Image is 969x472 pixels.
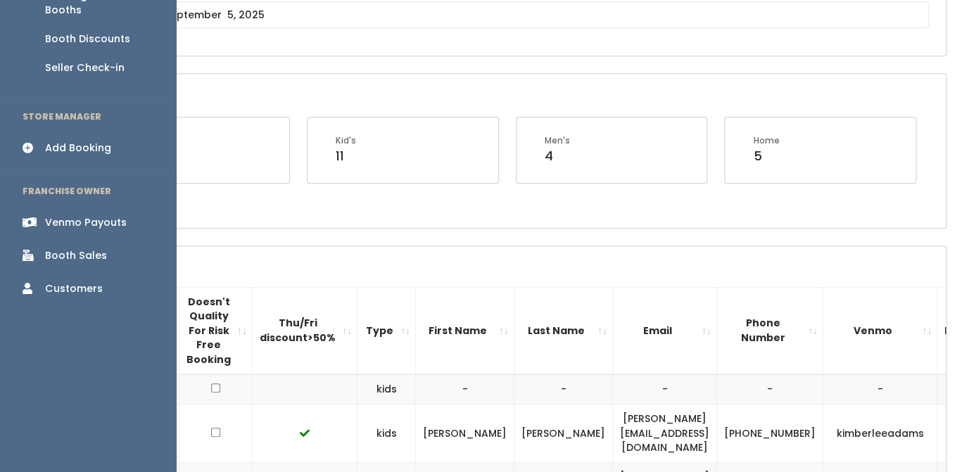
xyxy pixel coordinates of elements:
td: kimberleeadams [823,404,937,463]
th: Thu/Fri discount&gt;50%: activate to sort column ascending [253,287,357,374]
td: - [514,374,613,404]
th: Doesn't Quality For Risk Free Booking : activate to sort column ascending [179,287,253,374]
td: - [613,374,717,404]
th: Last Name: activate to sort column ascending [514,287,613,374]
div: 5 [753,147,779,165]
div: Booth Discounts [45,32,130,46]
div: Booth Sales [45,248,107,263]
td: [PERSON_NAME] [416,404,514,463]
div: 4 [545,147,570,165]
th: First Name: activate to sort column ascending [416,287,514,374]
th: Phone Number: activate to sort column ascending [717,287,823,374]
div: Venmo Payouts [45,215,127,230]
td: - [823,374,937,404]
div: Seller Check-in [45,60,125,75]
td: kids [357,404,416,463]
th: Type: activate to sort column ascending [357,287,416,374]
div: Home [753,134,779,147]
div: 11 [336,147,356,165]
input: August 30 - September 5, 2025 [89,1,929,28]
th: Email: activate to sort column ascending [613,287,717,374]
td: [PERSON_NAME] [514,404,613,463]
td: [PERSON_NAME][EMAIL_ADDRESS][DOMAIN_NAME] [613,404,717,463]
td: - [717,374,823,404]
td: [PHONE_NUMBER] [717,404,823,463]
div: Men's [545,134,570,147]
div: Customers [45,281,103,296]
div: Kid's [336,134,356,147]
td: - [416,374,514,404]
th: Venmo: activate to sort column ascending [823,287,937,374]
td: kids [357,374,416,404]
div: Add Booking [45,141,111,155]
